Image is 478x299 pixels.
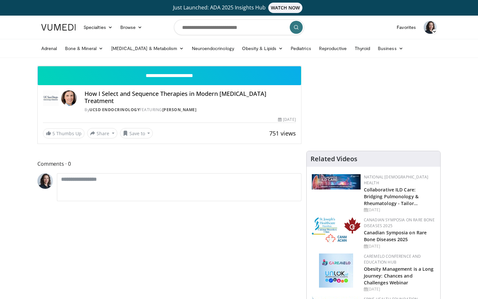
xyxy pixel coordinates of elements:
[424,21,437,34] img: Avatar
[364,217,435,228] a: Canadian Symposia on Rare Bone Diseases 2025
[364,174,429,186] a: National [DEMOGRAPHIC_DATA] Health
[315,42,351,55] a: Reproductive
[364,229,427,242] a: Canadian Symposia on Rare Bone Diseases 2025
[61,90,77,106] img: Avatar
[312,174,361,189] img: 7e341e47-e122-4d5e-9c74-d0a8aaff5d49.jpg.150x105_q85_autocrop_double_scale_upscale_version-0.2.jpg
[120,128,153,138] button: Save to
[116,21,146,34] a: Browse
[107,42,188,55] a: [MEDICAL_DATA] & Metabolism
[85,90,296,104] h4: How I Select and Sequence Therapies in Modern [MEDICAL_DATA] Treatment
[351,42,374,55] a: Thyroid
[52,130,55,136] span: 5
[43,90,59,106] img: UCSD Endocrinology
[162,107,197,112] a: [PERSON_NAME]
[364,266,434,286] a: Obesity Management is a Long Journey: Chances and Challenges Webinar
[37,173,53,189] img: Avatar
[269,129,296,137] span: 751 views
[42,3,436,13] a: Just Launched: ADA 2025 Insights HubWATCH NOW
[325,66,422,147] iframe: Advertisement
[80,21,116,34] a: Specialties
[41,24,76,31] img: VuMedi Logo
[85,107,296,113] div: By FEATURING
[311,155,357,163] h4: Related Videos
[89,107,139,112] a: UCSD Endocrinology
[374,42,407,55] a: Business
[61,42,107,55] a: Bone & Mineral
[364,243,435,249] div: [DATE]
[364,286,435,292] div: [DATE]
[287,42,315,55] a: Pediatrics
[37,160,301,168] span: Comments 0
[174,19,304,35] input: Search topics, interventions
[188,42,238,55] a: Neuroendocrinology
[393,21,420,34] a: Favorites
[312,217,361,243] img: 59b7dea3-8883-45d6-a110-d30c6cb0f321.png.150x105_q85_autocrop_double_scale_upscale_version-0.2.png
[364,253,421,265] a: CaReMeLO Conference and Education Hub
[278,117,296,123] div: [DATE]
[37,42,61,55] a: Adrenal
[364,207,435,213] div: [DATE]
[87,128,117,138] button: Share
[268,3,303,13] span: WATCH NOW
[43,128,85,138] a: 5 Thumbs Up
[364,187,418,206] a: Collaborative ILD Care: Bridging Pulmonology & Rheumatology - Tailor…
[238,42,287,55] a: Obesity & Lipids
[319,253,353,288] img: 45df64a9-a6de-482c-8a90-ada250f7980c.png.150x105_q85_autocrop_double_scale_upscale_version-0.2.jpg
